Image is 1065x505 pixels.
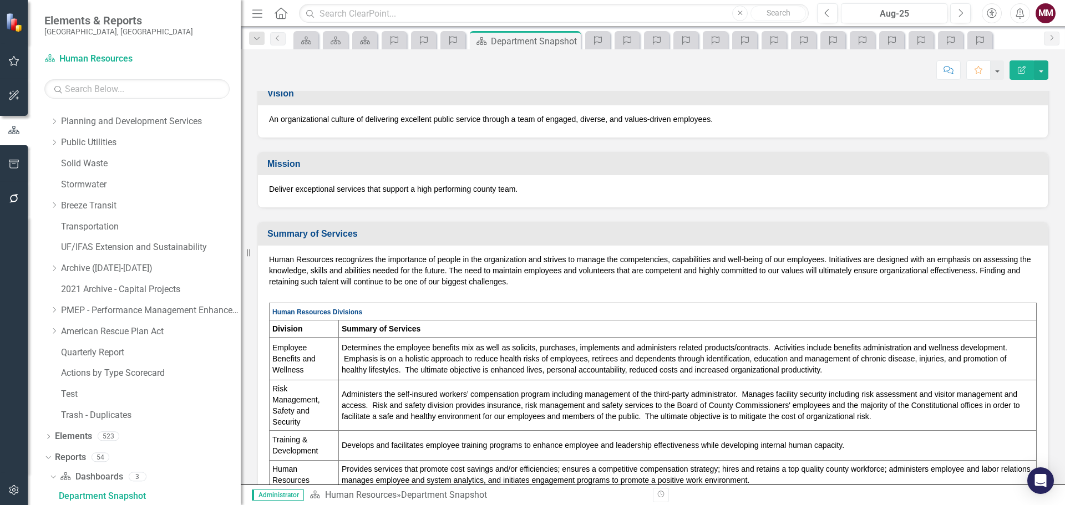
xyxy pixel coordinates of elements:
[98,432,119,441] div: 523
[61,304,241,317] a: PMEP - Performance Management Enhancement Program
[61,157,241,170] a: Solid Waste
[59,491,241,501] div: Department Snapshot
[61,221,241,233] a: Transportation
[61,178,241,191] a: Stormwater
[270,380,339,430] td: Risk Management, Safety and Security
[44,79,230,99] input: Search Below...
[767,8,790,17] span: Search
[1027,467,1054,494] div: Open Intercom Messenger
[61,241,241,254] a: UF/IFAS Extension and Sustainability
[252,489,304,501] span: Administrator
[267,229,1042,239] h3: Summary of Services
[272,324,302,333] strong: Division
[44,53,183,65] a: Human Resources
[325,489,397,500] a: Human Resources
[342,440,1033,451] p: Develops and facilitates employee training programs to enhance employee and leadership effectiven...
[61,346,241,359] a: Quarterly Report
[342,324,420,333] strong: Summary of Services
[267,89,1042,99] h3: Vision
[267,159,1042,169] h3: Mission
[44,27,193,36] small: [GEOGRAPHIC_DATA], [GEOGRAPHIC_DATA]
[61,200,241,212] a: Breeze Transit
[270,430,339,460] td: Training & Development
[272,308,362,316] strong: Human Resources Divisions
[342,342,1033,375] p: Determines the employee benefits mix as well as solicits, purchases, implements and administers r...
[299,4,809,23] input: Search ClearPoint...
[339,380,1037,430] td: Administers the self-insured workers’ compensation program including management of the third-part...
[401,489,487,500] div: Department Snapshot
[56,487,241,505] a: Department Snapshot
[845,7,944,21] div: Aug-25
[92,453,109,462] div: 54
[55,451,86,464] a: Reports
[491,34,578,48] div: Department Snapshot
[61,367,241,380] a: Actions by Type Scorecard
[339,461,1037,489] td: Provides services that promote cost savings and/or efficiencies; ensures a competitive compensati...
[272,342,336,375] p: Employee Benefits and Wellness
[750,6,806,21] button: Search
[6,13,25,32] img: ClearPoint Strategy
[61,283,241,296] a: 2021 Archive - Capital Projects
[1036,3,1056,23] button: MM
[61,115,241,128] a: Planning and Development Services
[44,14,193,27] span: Elements & Reports
[269,114,1037,125] p: An organizational culture of delivering excellent public service through a team of engaged, diver...
[61,136,241,149] a: Public Utilities
[310,489,645,502] div: »
[61,388,241,401] a: Test
[841,3,947,23] button: Aug-25
[61,325,241,338] a: American Rescue Plan Act
[269,254,1037,289] p: Human Resources recognizes the importance of people in the organization and strives to manage the...
[129,472,146,481] div: 3
[269,183,1037,195] p: Deliver exceptional services that support a high performing county team.
[60,471,123,483] a: Dashboards
[55,430,92,443] a: Elements
[61,262,241,275] a: Archive ([DATE]-[DATE])
[61,409,241,422] a: Trash - Duplicates
[270,461,339,489] td: Human Resources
